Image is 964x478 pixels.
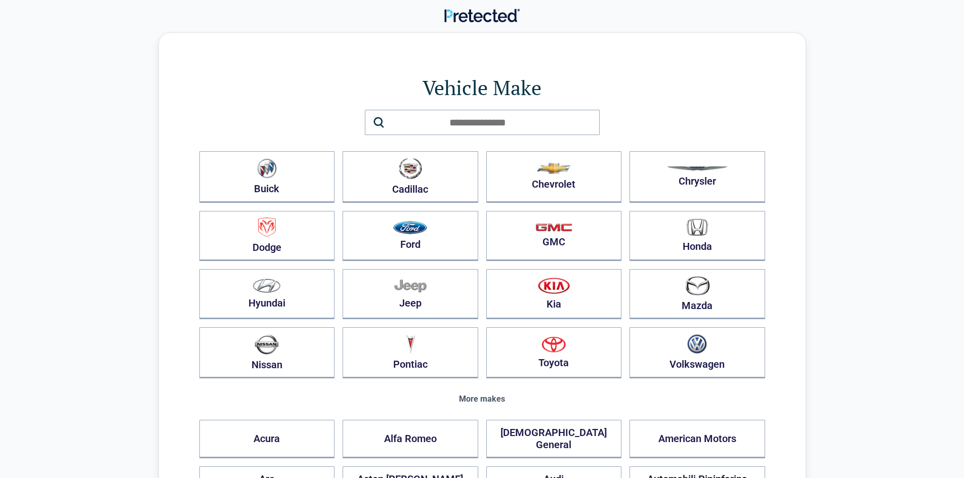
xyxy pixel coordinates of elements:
button: Mazda [630,269,765,319]
button: Toyota [486,327,622,378]
button: Nissan [199,327,335,378]
button: Chrysler [630,151,765,203]
button: Pontiac [343,327,478,378]
button: Kia [486,269,622,319]
button: Hyundai [199,269,335,319]
button: Buick [199,151,335,203]
button: Cadillac [343,151,478,203]
button: Jeep [343,269,478,319]
div: More makes [199,395,765,404]
button: Honda [630,211,765,261]
button: Chevrolet [486,151,622,203]
button: [DEMOGRAPHIC_DATA] General [486,420,622,458]
button: Ford [343,211,478,261]
h1: Vehicle Make [199,73,765,102]
button: Volkswagen [630,327,765,378]
button: Acura [199,420,335,458]
button: GMC [486,211,622,261]
button: American Motors [630,420,765,458]
button: Alfa Romeo [343,420,478,458]
button: Dodge [199,211,335,261]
